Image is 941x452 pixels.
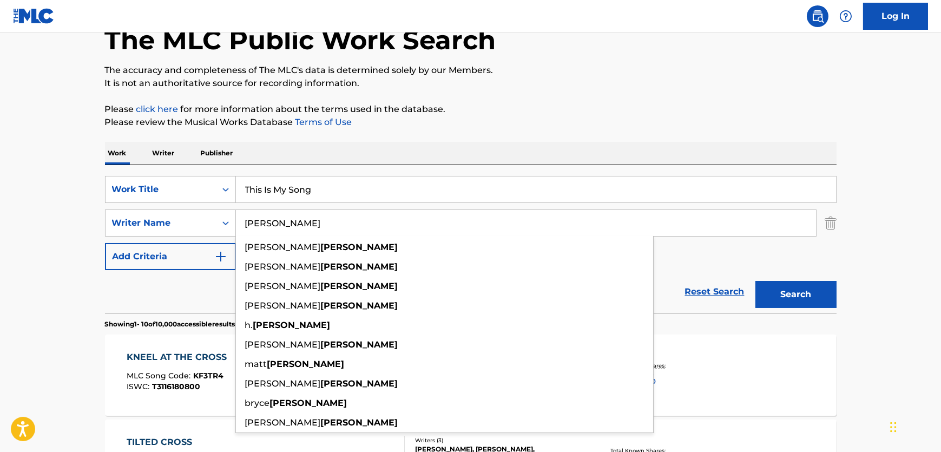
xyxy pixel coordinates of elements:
img: search [811,10,824,23]
a: KNEEL AT THE CROSSMLC Song Code:KF3TR4ISWC:T3116180800Writers (1)[PERSON_NAME]Recording Artists (... [105,335,837,416]
a: Terms of Use [293,117,352,127]
strong: [PERSON_NAME] [253,320,331,330]
strong: [PERSON_NAME] [321,378,398,389]
strong: [PERSON_NAME] [270,398,347,408]
span: [PERSON_NAME] [245,339,321,350]
img: Delete Criterion [825,209,837,237]
a: Public Search [807,5,828,27]
strong: [PERSON_NAME] [267,359,345,369]
h1: The MLC Public Work Search [105,24,496,56]
span: [PERSON_NAME] [245,378,321,389]
div: Writer Name [112,217,209,230]
a: Log In [863,3,928,30]
strong: [PERSON_NAME] [321,417,398,428]
div: Writers ( 3 ) [415,436,578,444]
strong: [PERSON_NAME] [321,261,398,272]
p: Showing 1 - 10 of 10,000 accessible results (Total 17,002 ) [105,319,278,329]
p: Writer [149,142,178,165]
img: help [839,10,852,23]
span: bryce [245,398,270,408]
span: KF3TR4 [193,371,223,381]
div: KNEEL AT THE CROSS [127,351,232,364]
span: T3116180800 [152,382,200,391]
p: Work [105,142,130,165]
img: MLC Logo [13,8,55,24]
iframe: Chat Widget [887,400,941,452]
a: click here [136,104,179,114]
p: The accuracy and completeness of The MLC's data is determined solely by our Members. [105,64,837,77]
span: [PERSON_NAME] [245,300,321,311]
button: Add Criteria [105,243,236,270]
span: [PERSON_NAME] [245,417,321,428]
span: MLC Song Code : [127,371,193,381]
div: Work Title [112,183,209,196]
span: ISWC : [127,382,152,391]
div: Drag [890,411,897,443]
img: 9d2ae6d4665cec9f34b9.svg [214,250,227,263]
span: [PERSON_NAME] [245,261,321,272]
span: h. [245,320,253,330]
span: matt [245,359,267,369]
button: Search [755,281,837,308]
span: [PERSON_NAME] [245,242,321,252]
p: Publisher [198,142,236,165]
p: Please for more information about the terms used in the database. [105,103,837,116]
strong: [PERSON_NAME] [321,242,398,252]
p: Please review the Musical Works Database [105,116,837,129]
p: It is not an authoritative source for recording information. [105,77,837,90]
div: TILTED CROSS [127,436,223,449]
strong: [PERSON_NAME] [321,281,398,291]
strong: [PERSON_NAME] [321,300,398,311]
span: [PERSON_NAME] [245,281,321,291]
strong: [PERSON_NAME] [321,339,398,350]
form: Search Form [105,176,837,313]
div: Help [835,5,857,27]
a: Reset Search [680,280,750,304]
